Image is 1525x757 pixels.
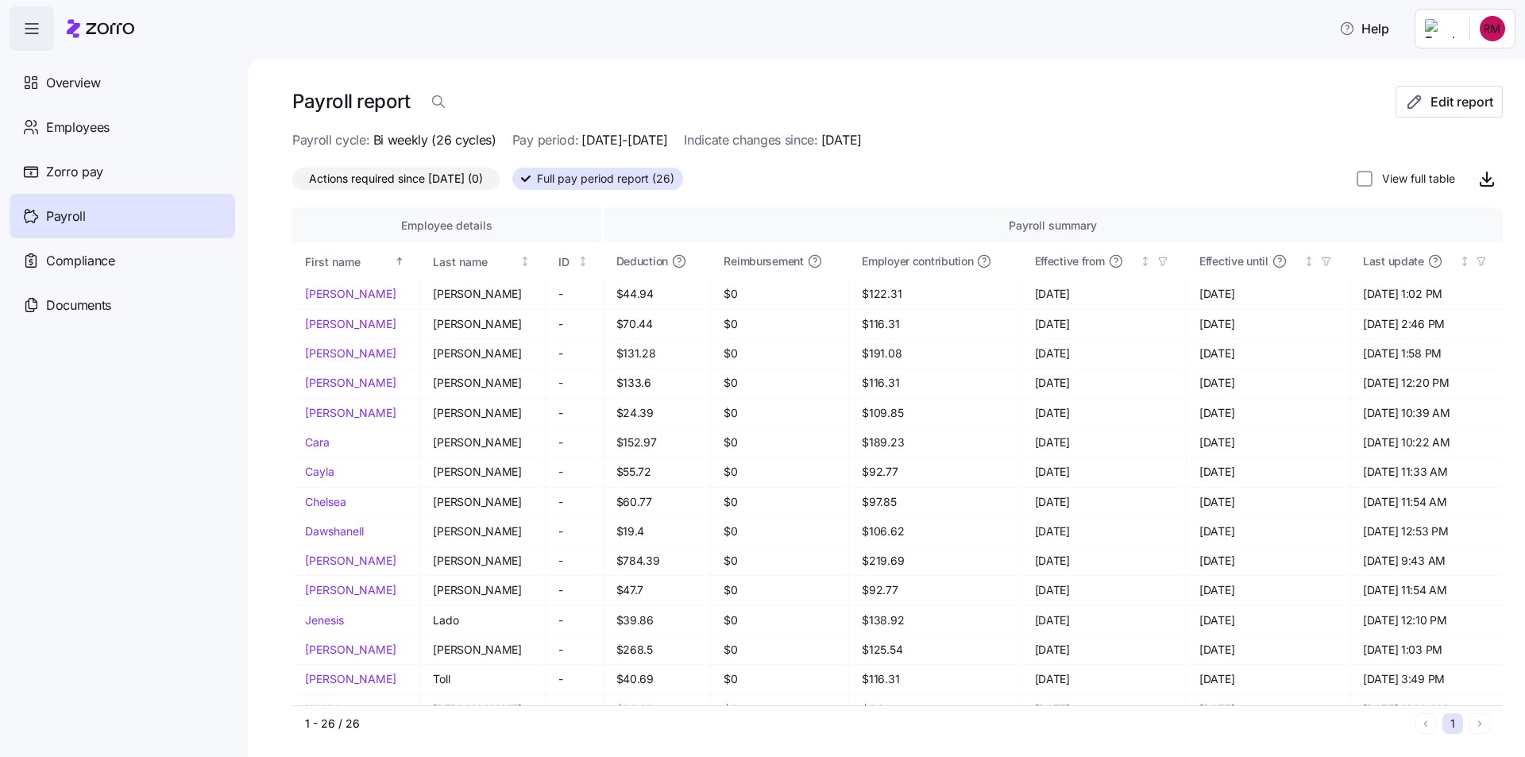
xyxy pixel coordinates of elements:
[1035,253,1105,269] span: Effective from
[616,553,698,569] span: $784.39
[862,346,1008,361] span: $191.08
[616,316,698,332] span: $70.44
[10,238,235,283] a: Compliance
[1199,346,1337,361] span: [DATE]
[1363,375,1490,391] span: [DATE] 12:20 PM
[1199,435,1337,450] span: [DATE]
[1035,582,1173,598] span: [DATE]
[558,701,590,717] span: -
[862,253,973,269] span: Employer contribution
[1425,19,1457,38] img: Employer logo
[558,553,590,569] span: -
[10,105,235,149] a: Employees
[1339,19,1389,38] span: Help
[724,494,836,510] span: $0
[1363,553,1490,569] span: [DATE] 9:43 AM
[1415,713,1436,734] button: Previous page
[724,253,803,269] span: Reimbursement
[862,375,1008,391] span: $116.31
[305,642,407,658] a: [PERSON_NAME]
[616,253,668,269] span: Deduction
[616,612,698,628] span: $39.86
[616,375,698,391] span: $133.6
[1199,316,1337,332] span: [DATE]
[1035,701,1173,717] span: [DATE]
[616,671,698,687] span: $40.69
[1035,494,1173,510] span: [DATE]
[1363,671,1490,687] span: [DATE] 3:49 PM
[558,582,590,598] span: -
[433,405,532,421] span: [PERSON_NAME]
[616,464,698,480] span: $55.72
[862,494,1008,510] span: $97.85
[558,612,590,628] span: -
[305,671,407,687] a: [PERSON_NAME]
[1187,243,1350,280] th: Effective untilNot sorted
[1035,553,1173,569] span: [DATE]
[305,523,407,539] a: Dawshanell
[309,168,483,189] span: Actions required since [DATE] (0)
[862,523,1008,539] span: $106.62
[1035,523,1173,539] span: [DATE]
[724,642,836,658] span: $0
[862,553,1008,569] span: $219.69
[305,716,1409,732] div: 1 - 26 / 26
[1199,671,1337,687] span: [DATE]
[433,494,532,510] span: [PERSON_NAME]
[1035,642,1173,658] span: [DATE]
[862,405,1008,421] span: $109.85
[1363,701,1490,717] span: [DATE] 11:23 AM
[1363,346,1490,361] span: [DATE] 1:58 PM
[724,346,836,361] span: $0
[305,405,407,421] a: [PERSON_NAME]
[420,243,546,280] th: Last nameNot sorted
[1480,16,1505,41] img: 71ff1e5500dafc8e46e27a89c1aa7fef
[433,612,532,628] span: Lado
[1022,243,1187,280] th: Effective fromNot sorted
[558,405,590,421] span: -
[519,256,531,267] div: Not sorted
[1035,405,1173,421] span: [DATE]
[433,701,532,717] span: [PERSON_NAME]
[724,375,836,391] span: $0
[1035,316,1173,332] span: [DATE]
[305,286,407,302] a: [PERSON_NAME]
[305,253,392,271] div: First name
[558,316,590,332] span: -
[512,130,578,150] span: Pay period:
[1035,346,1173,361] span: [DATE]
[433,464,532,480] span: [PERSON_NAME]
[1199,375,1337,391] span: [DATE]
[862,435,1008,450] span: $189.23
[1350,243,1503,280] th: Last updateNot sorted
[433,642,532,658] span: [PERSON_NAME]
[616,523,698,539] span: $19.4
[46,295,111,315] span: Documents
[1199,494,1337,510] span: [DATE]
[724,316,836,332] span: $0
[862,671,1008,687] span: $116.31
[862,612,1008,628] span: $138.92
[558,642,590,658] span: -
[1430,92,1493,111] span: Edit report
[1442,713,1463,734] button: 1
[558,671,590,687] span: -
[394,256,405,267] div: Sorted ascending
[862,464,1008,480] span: $92.77
[862,701,1008,717] span: $84
[616,642,698,658] span: $268.5
[616,582,698,598] span: $47.7
[558,435,590,450] span: -
[1035,464,1173,480] span: [DATE]
[373,130,496,150] span: Bi weekly (26 cycles)
[1396,86,1503,118] button: Edit report
[581,130,668,150] span: [DATE]-[DATE]
[305,464,407,480] a: Cayla
[292,130,370,150] span: Payroll cycle:
[1363,405,1490,421] span: [DATE] 10:39 AM
[724,286,836,302] span: $0
[433,346,532,361] span: [PERSON_NAME]
[1469,713,1490,734] button: Next page
[724,464,836,480] span: $0
[305,494,407,510] a: Chelsea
